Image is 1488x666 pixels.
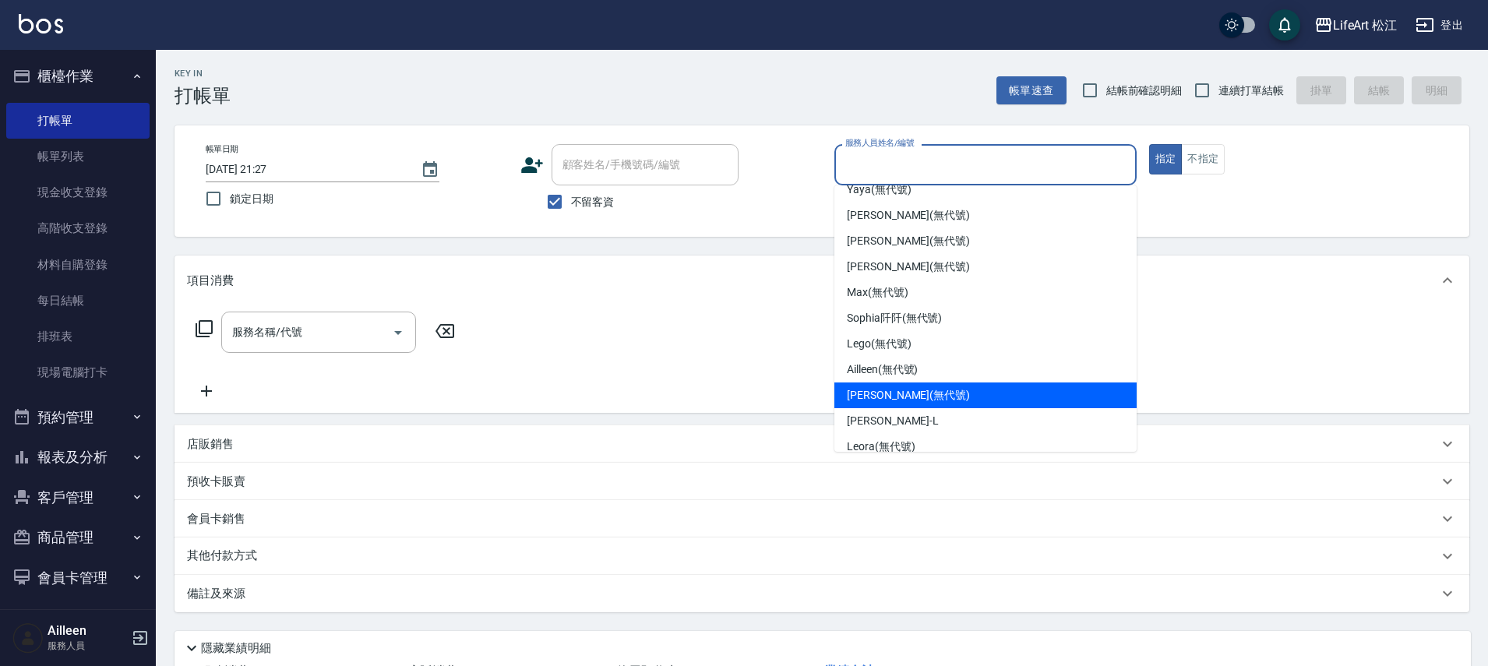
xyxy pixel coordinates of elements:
p: 預收卡販賣 [187,474,245,490]
label: 帳單日期 [206,143,238,155]
div: 預收卡販賣 [175,463,1469,500]
a: 排班表 [6,319,150,354]
button: 客戶管理 [6,477,150,518]
span: 不留客資 [571,194,615,210]
span: 連續打單結帳 [1218,83,1284,99]
p: 其他付款方式 [187,548,265,565]
p: 會員卡銷售 [187,511,245,527]
a: 材料自購登錄 [6,247,150,283]
button: 登出 [1409,11,1469,40]
a: 每日結帳 [6,283,150,319]
span: [PERSON_NAME] (無代號) [847,259,970,275]
div: LifeArt 松江 [1333,16,1398,35]
button: 會員卡管理 [6,558,150,598]
p: 備註及來源 [187,586,245,602]
span: Ailleen (無代號) [847,361,918,378]
button: 帳單速查 [996,76,1067,105]
button: 櫃檯作業 [6,56,150,97]
span: Yaya (無代號) [847,181,911,198]
span: [PERSON_NAME] -L [847,413,939,429]
span: Lego (無代號) [847,336,911,352]
a: 高階收支登錄 [6,210,150,246]
button: 預約管理 [6,397,150,438]
p: 隱藏業績明細 [201,640,271,657]
a: 現場電腦打卡 [6,354,150,390]
label: 服務人員姓名/編號 [845,137,914,149]
p: 店販銷售 [187,436,234,453]
a: 帳單列表 [6,139,150,174]
button: Open [386,320,411,345]
span: Leora (無代號) [847,439,915,455]
h5: Ailleen [48,623,127,639]
button: 商品管理 [6,517,150,558]
span: Sophia阡阡 (無代號) [847,310,942,326]
button: 不指定 [1181,144,1225,174]
span: [PERSON_NAME] (無代號) [847,387,970,403]
h2: Key In [175,69,231,79]
p: 項目消費 [187,273,234,289]
button: Choose date, selected date is 2025-09-08 [411,151,449,189]
span: 鎖定日期 [230,191,273,207]
span: 結帳前確認明細 [1106,83,1183,99]
button: LifeArt 松江 [1308,9,1404,41]
img: Person [12,622,44,654]
div: 其他付款方式 [175,537,1469,575]
button: 指定 [1149,144,1183,174]
p: 服務人員 [48,639,127,653]
button: save [1269,9,1300,41]
div: 項目消費 [175,255,1469,305]
img: Logo [19,14,63,33]
button: 紅利點數設定 [6,597,150,638]
a: 打帳單 [6,103,150,139]
span: [PERSON_NAME] (無代號) [847,233,970,249]
div: 店販銷售 [175,425,1469,463]
span: Max (無代號) [847,284,908,301]
div: 會員卡銷售 [175,500,1469,537]
input: YYYY/MM/DD hh:mm [206,157,405,182]
a: 現金收支登錄 [6,174,150,210]
h3: 打帳單 [175,85,231,107]
span: [PERSON_NAME] (無代號) [847,207,970,224]
button: 報表及分析 [6,437,150,477]
div: 備註及來源 [175,575,1469,612]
